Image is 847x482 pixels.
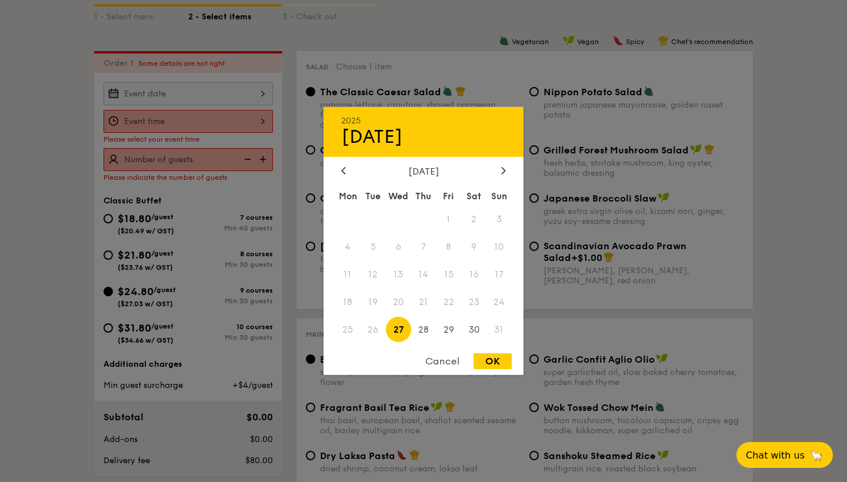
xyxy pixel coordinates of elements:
[436,262,461,287] span: 15
[436,289,461,314] span: 22
[361,235,386,260] span: 5
[335,317,361,342] span: 25
[386,317,411,342] span: 27
[341,166,506,177] div: [DATE]
[486,317,512,342] span: 31
[486,289,512,314] span: 24
[361,289,386,314] span: 19
[411,262,436,287] span: 14
[486,186,512,207] div: Sun
[386,262,411,287] span: 13
[386,186,411,207] div: Wed
[461,207,486,232] span: 2
[361,262,386,287] span: 12
[461,317,486,342] span: 30
[461,262,486,287] span: 16
[414,353,471,369] div: Cancel
[411,289,436,314] span: 21
[436,317,461,342] span: 29
[411,317,436,342] span: 28
[361,186,386,207] div: Tue
[436,235,461,260] span: 8
[411,235,436,260] span: 7
[335,289,361,314] span: 18
[461,235,486,260] span: 9
[386,289,411,314] span: 20
[386,235,411,260] span: 6
[341,126,506,148] div: [DATE]
[436,207,461,232] span: 1
[736,442,833,468] button: Chat with us🦙
[461,186,486,207] div: Sat
[486,235,512,260] span: 10
[335,186,361,207] div: Mon
[341,116,506,126] div: 2025
[809,448,823,462] span: 🦙
[486,262,512,287] span: 17
[361,317,386,342] span: 26
[335,235,361,260] span: 4
[473,353,512,369] div: OK
[436,186,461,207] div: Fri
[461,289,486,314] span: 23
[411,186,436,207] div: Thu
[746,450,805,461] span: Chat with us
[335,262,361,287] span: 11
[486,207,512,232] span: 3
